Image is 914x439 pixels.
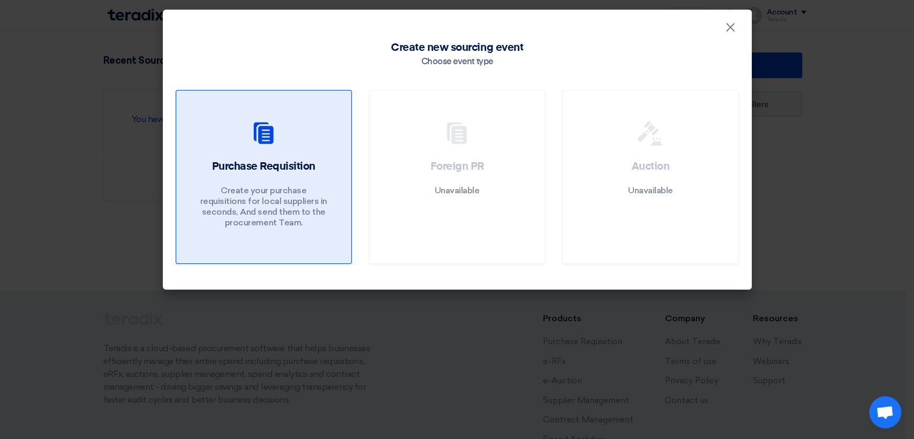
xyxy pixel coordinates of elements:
[716,17,744,39] button: Close
[199,185,328,228] p: Create your purchase requisitions for local suppliers in seconds, And send them to the procuremen...
[869,396,901,428] div: Open chat
[632,161,670,172] span: Auction
[435,185,480,196] p: Unavailable
[176,90,352,264] a: Purchase Requisition Create your purchase requisitions for local suppliers in seconds, And send t...
[430,161,484,172] span: Foreign PR
[725,19,736,41] span: ×
[391,40,523,56] span: Create new sourcing event
[421,56,493,69] div: Choose event type
[628,185,673,196] p: Unavailable
[211,159,315,174] h2: Purchase Requisition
